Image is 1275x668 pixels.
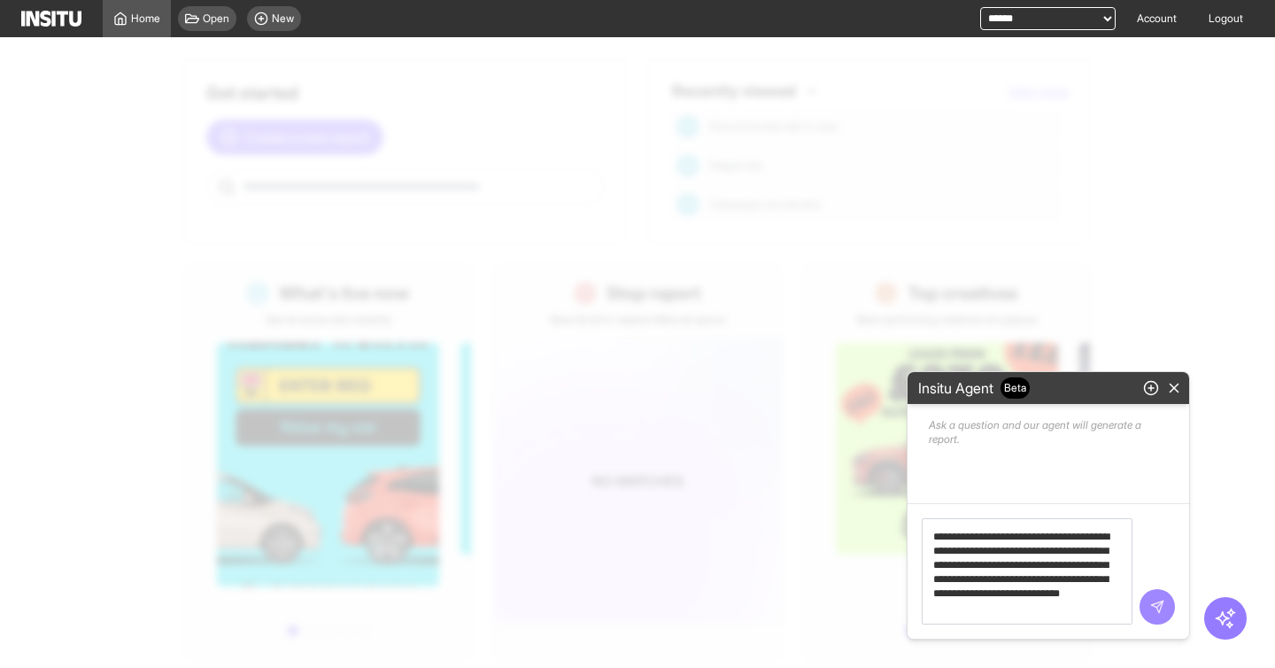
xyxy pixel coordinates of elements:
span: Home [131,12,160,26]
span: New [272,12,294,26]
h2: Insitu Agent [911,377,1037,399]
img: Logo [21,11,81,27]
span: Open [203,12,229,26]
p: Ask a question and our agent will generate a report. [922,411,1175,489]
span: Beta [1001,377,1030,399]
